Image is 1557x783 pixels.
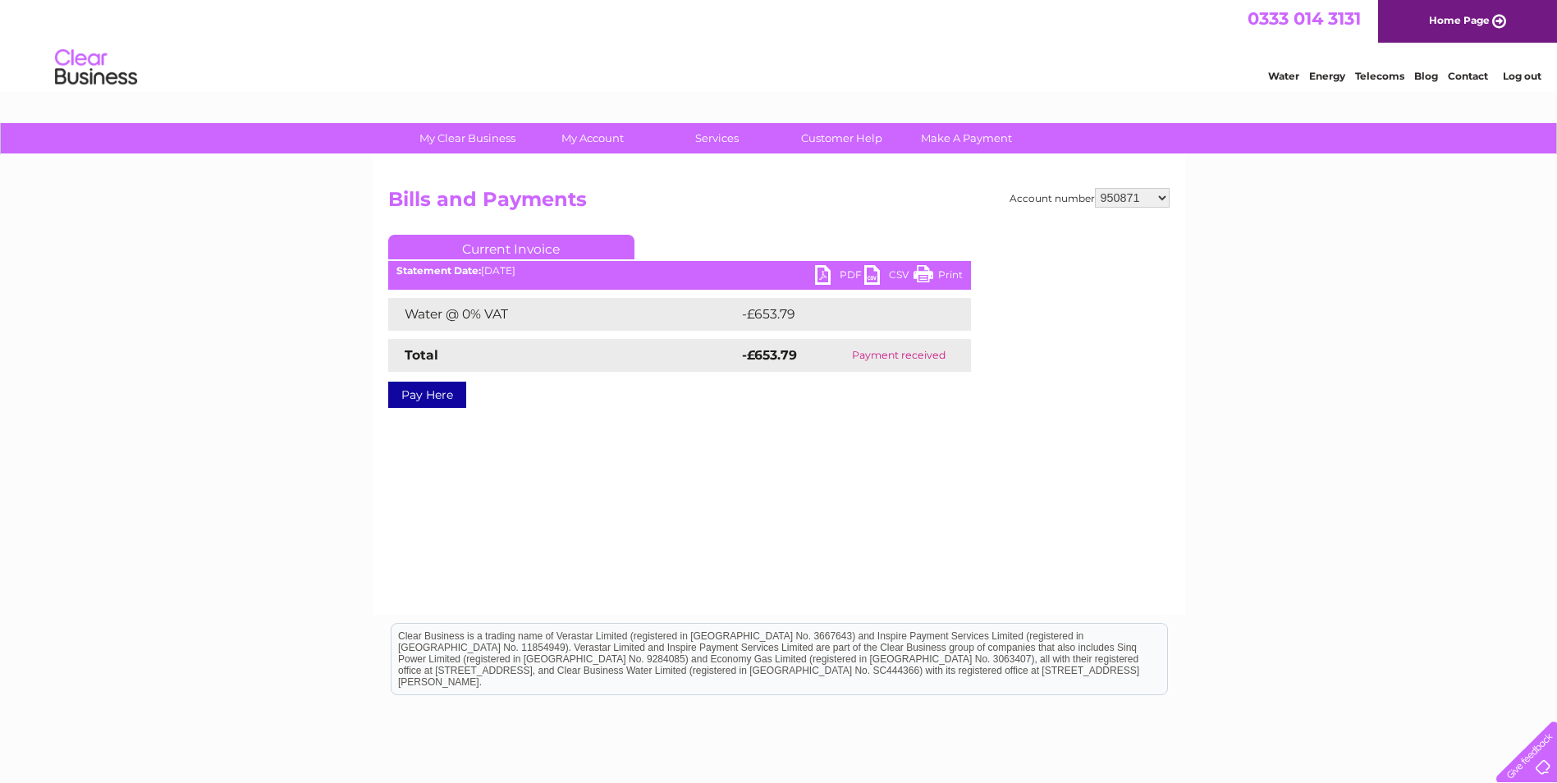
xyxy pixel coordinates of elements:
a: PDF [815,265,864,289]
strong: Total [405,347,438,363]
a: CSV [864,265,914,289]
a: Water [1268,70,1299,82]
strong: -£653.79 [742,347,797,363]
a: Customer Help [774,123,909,153]
a: Make A Payment [899,123,1034,153]
a: Telecoms [1355,70,1404,82]
img: logo.png [54,43,138,93]
b: Statement Date: [396,264,481,277]
a: Contact [1448,70,1488,82]
div: [DATE] [388,265,971,277]
a: Print [914,265,963,289]
td: -£653.79 [738,298,944,331]
div: Clear Business is a trading name of Verastar Limited (registered in [GEOGRAPHIC_DATA] No. 3667643... [392,9,1167,80]
td: Payment received [827,339,970,372]
td: Water @ 0% VAT [388,298,738,331]
a: My Account [524,123,660,153]
a: My Clear Business [400,123,535,153]
a: Log out [1503,70,1541,82]
a: Blog [1414,70,1438,82]
a: Pay Here [388,382,466,408]
a: Current Invoice [388,235,634,259]
a: 0333 014 3131 [1248,8,1361,29]
a: Energy [1309,70,1345,82]
div: Account number [1010,188,1170,208]
h2: Bills and Payments [388,188,1170,219]
a: Services [649,123,785,153]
